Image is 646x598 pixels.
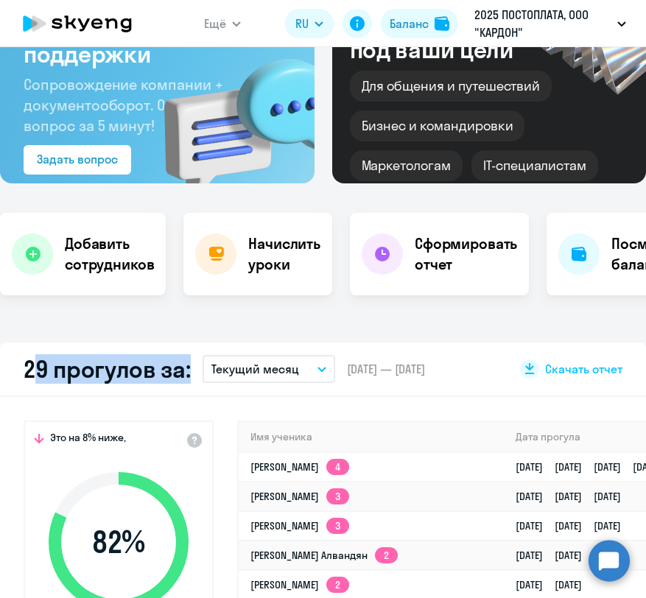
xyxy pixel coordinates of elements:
img: balance [435,16,449,31]
h4: Начислить уроки [248,233,320,275]
button: Текущий месяц [203,355,335,383]
span: Это на 8% ниже, [50,431,126,448]
a: [PERSON_NAME]2 [250,578,349,591]
button: RU [285,9,334,38]
a: [DATE][DATE] [516,549,594,562]
span: RU [295,15,309,32]
a: [PERSON_NAME]4 [250,460,349,474]
h4: Сформировать отчет [415,233,517,275]
h4: Добавить сотрудников [65,233,154,275]
span: Ещё [204,15,226,32]
th: Имя ученика [239,422,504,452]
span: [DATE] — [DATE] [347,361,425,377]
a: [PERSON_NAME]3 [250,519,349,532]
div: Баланс [390,15,429,32]
span: Скачать отчет [545,361,622,377]
button: Задать вопрос [24,145,131,175]
a: [DATE][DATE][DATE] [516,519,633,532]
div: Бизнес и командировки [350,110,525,141]
div: IT-специалистам [471,150,598,181]
h2: 29 прогулов за: [24,354,191,384]
app-skyeng-badge: 3 [326,488,349,504]
app-skyeng-badge: 3 [326,518,349,534]
button: 2025 ПОСТОПЛАТА, ООО "КАРДОН" [467,6,633,41]
a: [DATE][DATE] [516,578,594,591]
app-skyeng-badge: 2 [375,547,398,563]
button: Балансbalance [381,9,458,38]
img: bg-img [143,32,315,198]
a: [PERSON_NAME] Алвандян2 [250,549,398,562]
span: 82 % [34,524,203,560]
span: Сопровождение компании + документооборот. Ответим на ваш вопрос за 5 минут! [24,75,267,135]
a: [PERSON_NAME]3 [250,490,349,503]
app-skyeng-badge: 2 [326,577,349,593]
a: [DATE][DATE][DATE] [516,490,633,503]
div: Для общения и путешествий [350,71,552,102]
div: Маркетологам [350,150,463,181]
button: Ещё [204,9,241,38]
p: 2025 ПОСТОПЛАТА, ООО "КАРДОН" [474,6,611,41]
div: Задать вопрос [37,150,118,168]
p: Текущий месяц [211,360,299,378]
app-skyeng-badge: 4 [326,459,349,475]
